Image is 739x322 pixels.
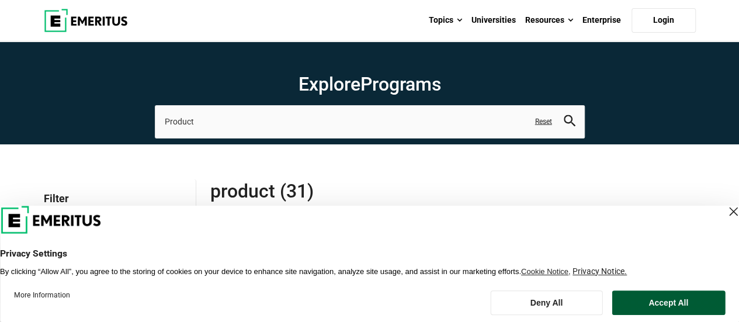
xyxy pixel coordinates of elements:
a: Reset search [535,117,552,127]
span: Programs [360,73,441,95]
span: Product (31) [210,179,453,203]
button: search [564,115,575,129]
h1: Explore [155,72,585,96]
input: search-page [155,105,585,138]
a: search [564,118,575,129]
a: Login [632,8,696,33]
p: Filter [44,179,186,217]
